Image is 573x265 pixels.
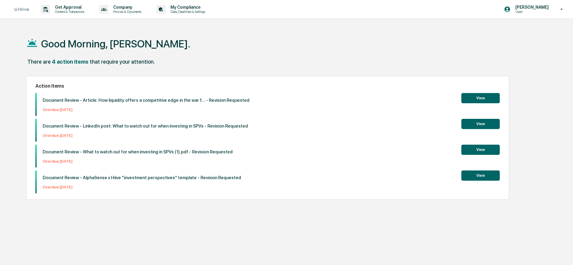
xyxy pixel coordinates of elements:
[511,10,552,14] p: Users
[90,59,155,65] div: that require your attention.
[461,119,500,129] button: View
[461,121,500,126] a: View
[27,59,51,65] div: There are
[511,5,552,10] p: [PERSON_NAME]
[461,95,500,101] a: View
[43,98,249,103] p: Document Review - Article: How liquidity offers a competitive edge in the war f... - Revision Req...
[461,170,500,181] button: View
[461,146,500,152] a: View
[43,123,248,129] p: Document Review - LinkedIn post: What to watch out for when investing in SPVs - Revision Requested
[461,93,500,103] button: View
[43,107,249,112] p: Overdue: [DATE]
[43,159,233,164] p: Overdue: [DATE]
[166,10,208,14] p: Data, Deadlines & Settings
[43,149,233,155] p: Document Review - What to watch out for when investing in SPVs (1).pdf - Revision Requested
[43,175,241,180] p: Document Review - AlphaSense x Hiive "investment perspectives" template - Revision Requested
[41,38,190,50] h1: Good Morning, [PERSON_NAME].
[50,5,87,10] p: Get Approval
[461,172,500,178] a: View
[14,8,29,11] img: logo
[108,10,144,14] p: Policies & Documents
[52,59,89,65] div: 4 action items
[108,5,144,10] p: Company
[166,5,208,10] p: My Compliance
[43,133,248,138] p: Overdue: [DATE]
[461,145,500,155] button: View
[43,185,241,189] p: Overdue: [DATE]
[50,10,87,14] p: Content & Transactions
[35,83,499,89] h2: Action Items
